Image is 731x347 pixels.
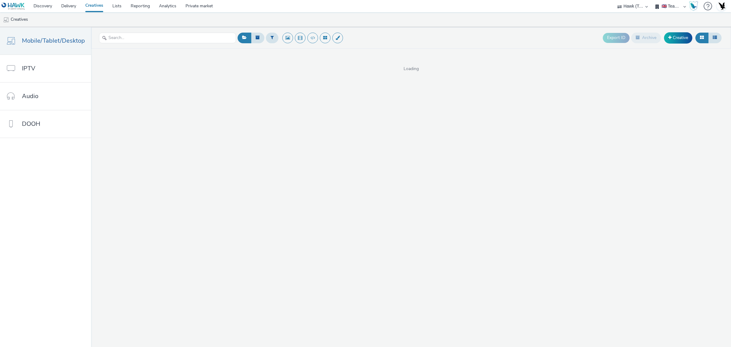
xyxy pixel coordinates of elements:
input: Search... [99,33,236,43]
button: Table [708,33,722,43]
span: Audio [22,92,38,101]
a: Hawk Academy [689,1,701,11]
span: IPTV [22,64,35,73]
button: Archive [631,33,661,43]
img: mobile [3,17,9,23]
img: Hawk Academy [689,1,698,11]
span: Mobile/Tablet/Desktop [22,36,85,45]
button: Grid [695,33,708,43]
span: Loading [91,66,731,72]
img: Account UK [717,2,726,11]
img: undefined Logo [2,2,25,10]
a: Creative [664,32,692,43]
span: DOOH [22,119,40,128]
button: Export ID [603,33,630,43]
